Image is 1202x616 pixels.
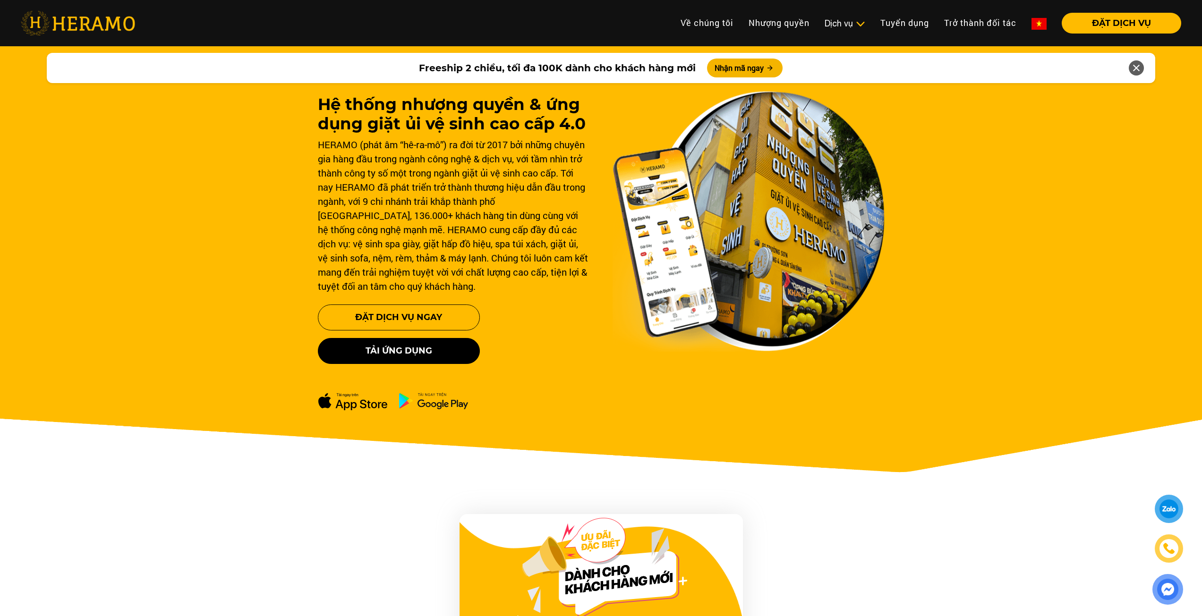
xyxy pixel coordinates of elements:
[318,392,388,411] img: apple-dowload
[399,392,469,409] img: ch-dowload
[855,19,865,29] img: subToggleIcon
[419,61,696,75] span: Freeship 2 chiều, tối đa 100K dành cho khách hàng mới
[1156,536,1182,561] a: phone-icon
[318,95,590,134] h1: Hệ thống nhượng quyền & ứng dụng giặt ủi vệ sinh cao cấp 4.0
[1062,13,1181,34] button: ĐẶT DỊCH VỤ
[318,338,480,364] button: Tải ứng dụng
[21,11,135,35] img: heramo-logo.png
[673,13,741,33] a: Về chúng tôi
[318,304,480,330] button: Đặt Dịch Vụ Ngay
[707,59,783,77] button: Nhận mã ngay
[318,137,590,293] div: HERAMO (phát âm “hê-ra-mô”) ra đời từ 2017 bởi những chuyên gia hàng đầu trong ngành công nghệ & ...
[613,91,885,352] img: banner
[741,13,817,33] a: Nhượng quyền
[873,13,937,33] a: Tuyển dụng
[1054,19,1181,27] a: ĐẶT DỊCH VỤ
[937,13,1024,33] a: Trở thành đối tác
[1163,543,1175,554] img: phone-icon
[1032,18,1047,30] img: vn-flag.png
[825,17,865,30] div: Dịch vụ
